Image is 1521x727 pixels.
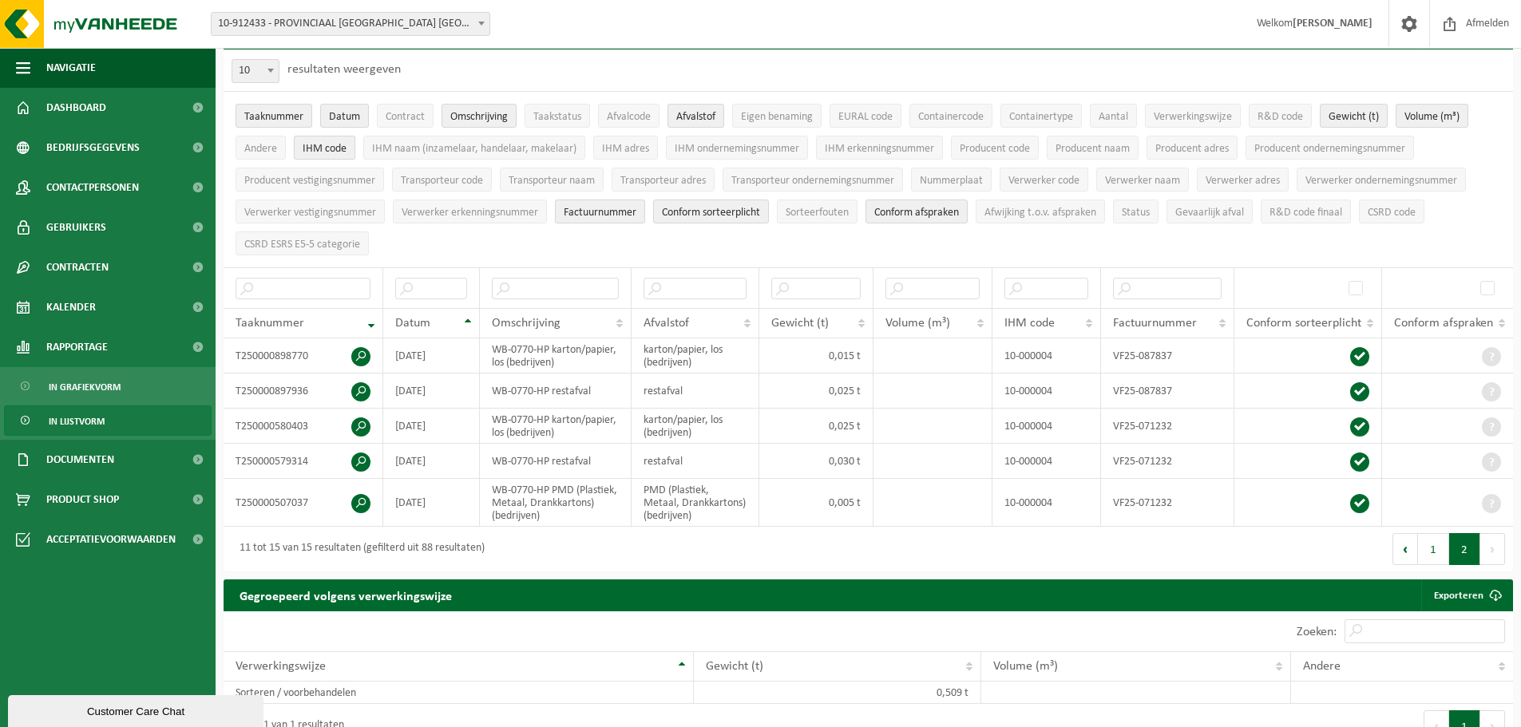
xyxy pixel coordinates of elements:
[632,409,759,444] td: karton/papier, los (bedrijven)
[992,373,1100,409] td: 10-000004
[533,111,581,123] span: Taakstatus
[224,373,383,409] td: T250000897936
[244,111,303,123] span: Taaknummer
[1394,317,1493,330] span: Conform afspraken
[1449,533,1480,565] button: 2
[632,444,759,479] td: restafval
[224,338,383,373] td: T250000898770
[525,104,590,128] button: TaakstatusTaakstatus: Activate to sort
[676,111,715,123] span: Afvalstof
[393,200,547,223] button: Verwerker erkenningsnummerVerwerker erkenningsnummer: Activate to sort
[383,479,480,527] td: [DATE]
[46,327,108,367] span: Rapportage
[771,317,829,330] span: Gewicht (t)
[918,111,984,123] span: Containercode
[1105,175,1180,187] span: Verwerker naam
[612,168,715,192] button: Transporteur adresTransporteur adres: Activate to sort
[232,535,485,563] div: 11 tot 15 van 15 resultaten (gefilterd uit 88 resultaten)
[1113,200,1159,223] button: StatusStatus: Activate to sort
[885,317,950,330] span: Volume (m³)
[377,104,434,128] button: ContractContract: Activate to sort
[759,338,873,373] td: 0,015 t
[1008,175,1079,187] span: Verwerker code
[1197,168,1289,192] button: Verwerker adresVerwerker adres: Activate to sort
[865,200,968,223] button: Conform afspraken : Activate to sort
[1166,200,1253,223] button: Gevaarlijk afval : Activate to sort
[555,200,645,223] button: FactuurnummerFactuurnummer: Activate to sort
[632,373,759,409] td: restafval
[287,63,401,76] label: resultaten weergeven
[1009,111,1073,123] span: Containertype
[653,200,769,223] button: Conform sorteerplicht : Activate to sort
[46,207,106,247] span: Gebruikers
[830,104,901,128] button: EURAL codeEURAL code: Activate to sort
[992,409,1100,444] td: 10-000004
[480,479,632,527] td: WB-0770-HP PMD (Plastiek, Metaal, Drankkartons) (bedrijven)
[1122,207,1150,219] span: Status
[759,373,873,409] td: 0,025 t
[1254,143,1405,155] span: Producent ondernemingsnummer
[492,317,560,330] span: Omschrijving
[372,143,576,155] span: IHM naam (inzamelaar, handelaar, makelaar)
[1258,111,1303,123] span: R&D code
[46,88,106,128] span: Dashboard
[386,111,425,123] span: Contract
[1101,409,1234,444] td: VF25-071232
[294,136,355,160] button: IHM codeIHM code: Activate to sort
[442,104,517,128] button: OmschrijvingOmschrijving: Activate to sort
[236,660,326,673] span: Verwerkingswijze
[1480,533,1505,565] button: Next
[244,239,360,251] span: CSRD ESRS E5-5 categorie
[46,440,114,480] span: Documenten
[731,175,894,187] span: Transporteur ondernemingsnummer
[224,579,468,610] h2: Gegroepeerd volgens verwerkingswijze
[992,444,1100,479] td: 10-000004
[1269,207,1342,219] span: R&D code finaal
[232,59,279,83] span: 10
[920,175,983,187] span: Nummerplaat
[480,338,632,373] td: WB-0770-HP karton/papier, los (bedrijven)
[759,409,873,444] td: 0,025 t
[383,373,480,409] td: [DATE]
[667,104,724,128] button: AfvalstofAfvalstof: Activate to sort
[1145,104,1241,128] button: VerwerkingswijzeVerwerkingswijze: Activate to sort
[1096,168,1189,192] button: Verwerker naamVerwerker naam: Activate to sort
[224,409,383,444] td: T250000580403
[392,168,492,192] button: Transporteur codeTransporteur code: Activate to sort
[211,12,490,36] span: 10-912433 - PROVINCIAAL GROENDOMEIN MECHELEN/HOCKEYCLUB - MECHELEN
[1368,207,1416,219] span: CSRD code
[244,207,376,219] span: Verwerker vestigingsnummer
[236,104,312,128] button: TaaknummerTaaknummer: Activate to remove sorting
[993,660,1058,673] span: Volume (m³)
[4,371,212,401] a: In grafiekvorm
[598,104,659,128] button: AfvalcodeAfvalcode: Activate to sort
[992,479,1100,527] td: 10-000004
[786,207,849,219] span: Sorteerfouten
[732,104,822,128] button: Eigen benamingEigen benaming: Activate to sort
[236,136,286,160] button: AndereAndere: Activate to sort
[777,200,858,223] button: SorteerfoutenSorteerfouten: Activate to sort
[401,175,483,187] span: Transporteur code
[236,317,304,330] span: Taaknummer
[4,405,212,436] a: In lijstvorm
[1261,200,1351,223] button: R&D code finaalR&amp;D code finaal: Activate to sort
[224,682,694,704] td: Sorteren / voorbehandelen
[49,406,105,437] span: In lijstvorm
[395,317,430,330] span: Datum
[46,168,139,207] span: Contactpersonen
[1297,626,1337,638] label: Zoeken:
[1101,338,1234,373] td: VF25-087837
[723,168,903,192] button: Transporteur ondernemingsnummerTransporteur ondernemingsnummer : Activate to sort
[759,444,873,479] td: 0,030 t
[1154,111,1232,123] span: Verwerkingswijze
[1206,175,1280,187] span: Verwerker adres
[984,207,1096,219] span: Afwijking t.o.v. afspraken
[951,136,1039,160] button: Producent codeProducent code: Activate to sort
[825,143,934,155] span: IHM erkenningsnummer
[46,480,119,520] span: Product Shop
[1101,444,1234,479] td: VF25-071232
[363,136,585,160] button: IHM naam (inzamelaar, handelaar, makelaar)IHM naam (inzamelaar, handelaar, makelaar): Activate to...
[1249,104,1312,128] button: R&D codeR&amp;D code: Activate to sort
[1359,200,1424,223] button: CSRD codeCSRD code: Activate to sort
[450,111,508,123] span: Omschrijving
